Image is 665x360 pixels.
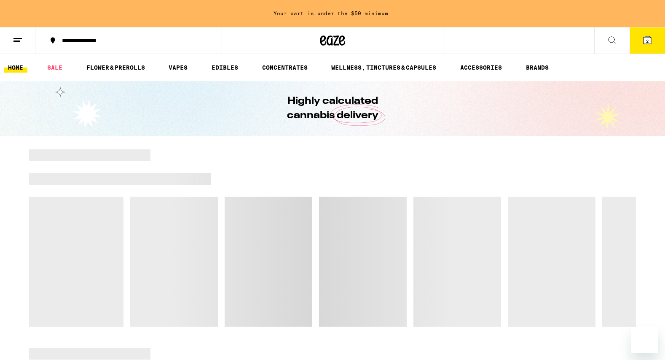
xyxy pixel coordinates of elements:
a: EDIBLES [207,62,242,73]
a: CONCENTRATES [258,62,312,73]
a: ACCESSORIES [456,62,506,73]
span: 2 [646,38,649,43]
a: BRANDS [522,62,553,73]
button: 2 [630,27,665,54]
a: HOME [4,62,27,73]
a: VAPES [164,62,192,73]
h1: Highly calculated cannabis delivery [263,94,402,123]
a: SALE [43,62,67,73]
a: WELLNESS, TINCTURES & CAPSULES [327,62,440,73]
iframe: Button to launch messaging window [631,326,658,353]
a: FLOWER & PREROLLS [82,62,149,73]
